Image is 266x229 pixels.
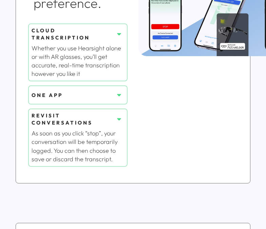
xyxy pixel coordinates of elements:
[32,112,114,126] div: REVISIT CONVERSATIONS
[32,129,127,163] div: As soon as you click “stop”, your conversation will be temporarily logged. You can then choose to...
[32,44,127,78] div: Whether you use Hearsight alone or with AR glasses, you’ll get accurate, real-time transcription ...
[32,92,114,99] div: ONE APP
[32,27,114,41] div: CLOUD TRANSCRIPTION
